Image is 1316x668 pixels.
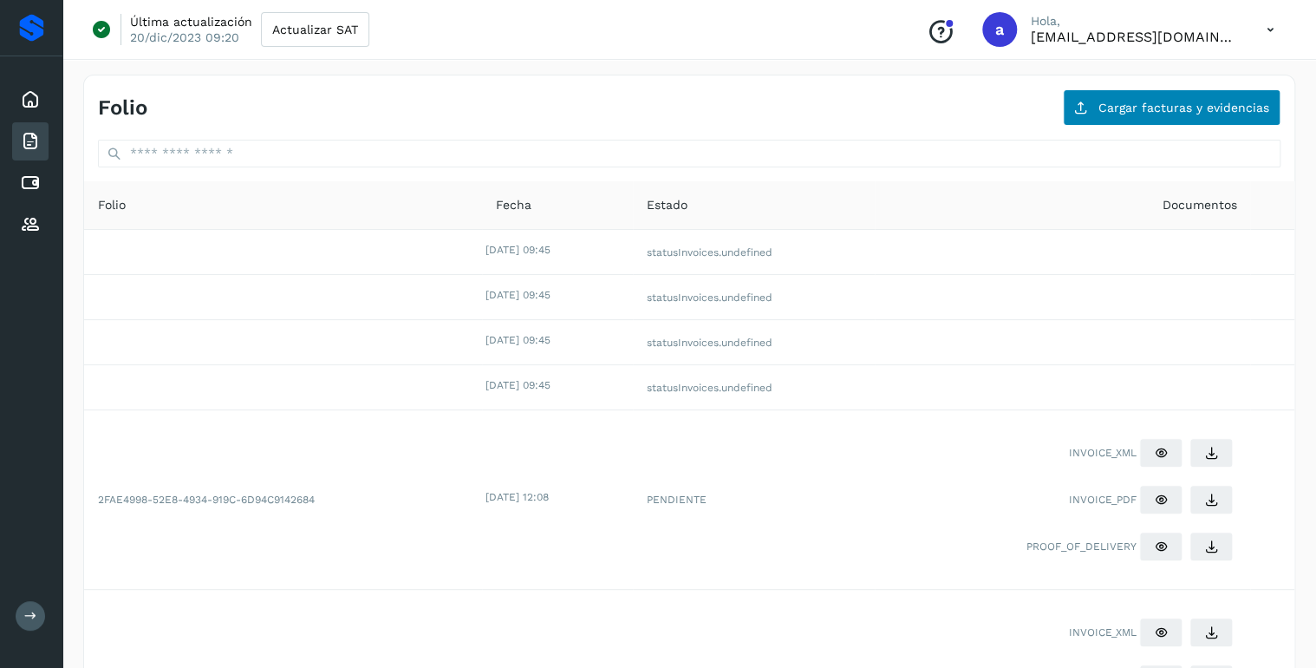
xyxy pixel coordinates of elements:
[1063,89,1280,126] button: Cargar facturas y evidencias
[130,29,239,45] p: 20/dic/2023 09:20
[485,377,629,393] div: [DATE] 09:45
[633,410,875,590] td: PENDIENTE
[1031,29,1239,45] p: antoniovillagomezmtz@gmail.com
[485,332,629,348] div: [DATE] 09:45
[485,242,629,258] div: [DATE] 09:45
[12,122,49,160] div: Facturas
[84,410,482,590] td: 2FAE4998-52E8-4934-919C-6D94C9142684
[496,196,531,214] span: Fecha
[1098,102,1269,114] span: Cargar facturas y evidencias
[1026,539,1136,554] span: PROOF_OF_DELIVERY
[633,320,875,365] td: statusInvoices.undefined
[12,206,49,244] div: Proveedores
[1031,14,1239,29] p: Hola,
[12,81,49,119] div: Inicio
[272,23,358,36] span: Actualizar SAT
[1068,625,1136,640] span: INVOICE_XML
[1068,445,1136,461] span: INVOICE_XML
[1068,492,1136,508] span: INVOICE_PDF
[130,14,252,29] p: Última actualización
[261,12,369,47] button: Actualizar SAT
[1162,196,1236,214] span: Documentos
[98,95,147,121] h4: Folio
[485,287,629,303] div: [DATE] 09:45
[12,164,49,202] div: Cuentas por pagar
[485,489,629,505] div: [DATE] 12:08
[633,230,875,275] td: statusInvoices.undefined
[647,196,687,214] span: Estado
[633,275,875,320] td: statusInvoices.undefined
[98,196,126,214] span: Folio
[633,365,875,410] td: statusInvoices.undefined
